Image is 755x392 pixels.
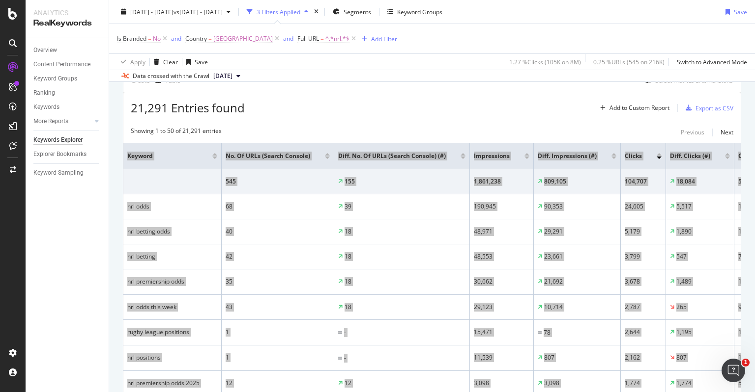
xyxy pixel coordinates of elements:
[742,359,750,366] span: 1
[474,353,529,362] div: 11,539
[625,328,662,337] div: 2,644
[722,359,745,382] iframe: Intercom live chat
[544,277,563,286] div: 21,692
[127,252,217,261] div: nrl betting
[312,7,320,17] div: times
[226,227,330,236] div: 40
[329,4,375,20] button: Segments
[33,59,90,70] div: Content Performance
[127,227,217,236] div: nrl betting odds
[33,116,92,127] a: More Reports
[33,45,57,55] div: Overview
[397,7,442,16] div: Keyword Groups
[283,34,293,43] button: and
[676,202,692,211] div: 5,517
[127,379,217,388] div: nrl premiership odds 2025
[226,252,330,261] div: 42
[344,354,346,363] div: -
[33,18,101,29] div: RealKeywords
[676,303,687,312] div: 265
[127,353,217,362] div: nrl positions
[676,177,695,186] div: 18,084
[676,353,687,362] div: 807
[127,303,217,312] div: nrl odds this week
[681,127,704,138] button: Previous
[596,100,669,116] button: Add to Custom Report
[130,7,174,16] span: [DATE] - [DATE]
[625,353,662,362] div: 2,162
[182,54,208,70] button: Save
[209,70,244,82] button: [DATE]
[345,277,351,286] div: 18
[721,128,733,136] div: Next
[344,7,371,16] span: Segments
[358,33,397,45] button: Add Filter
[33,74,77,84] div: Keyword Groups
[474,303,529,312] div: 29,123
[345,177,355,186] div: 155
[226,152,310,160] span: No. of URLs (Search Console)
[226,328,330,337] div: 1
[696,104,733,112] div: Export as CSV
[33,74,102,84] a: Keyword Groups
[673,54,747,70] button: Switch to Advanced Mode
[153,32,161,46] span: No
[127,328,217,337] div: rugby league positions
[538,152,597,160] span: Diff. Impressions (#)
[226,177,330,186] div: 545
[474,379,529,388] div: 3,098
[297,34,319,43] span: Full URL
[338,357,342,360] img: Equal
[127,277,217,286] div: nrl premiership odds
[371,34,397,43] div: Add Filter
[474,177,529,186] div: 1,861,238
[676,328,692,337] div: 1,195
[474,152,510,160] span: Impressions
[226,379,330,388] div: 12
[33,135,83,145] div: Keywords Explorer
[344,328,346,337] div: -
[133,72,209,80] div: Data crossed with the Crawl
[625,227,662,236] div: 5,179
[593,57,665,66] div: 0.25 % URLs ( 545 on 216K )
[544,227,563,236] div: 29,291
[148,34,151,43] span: =
[130,57,145,66] div: Apply
[226,202,330,211] div: 68
[226,277,330,286] div: 35
[33,149,87,159] div: Explorer Bookmarks
[338,331,342,334] img: Equal
[33,102,59,112] div: Keywords
[625,277,662,286] div: 3,678
[127,152,198,160] span: Keyword
[33,116,68,127] div: More Reports
[33,59,102,70] a: Content Performance
[544,328,551,337] div: 78
[509,57,581,66] div: 1.27 % Clicks ( 105K on 8M )
[33,135,102,145] a: Keywords Explorer
[131,127,222,138] div: Showing 1 to 50 of 21,291 entries
[625,152,642,160] span: Clicks
[544,202,563,211] div: 90,353
[544,252,563,261] div: 23,661
[243,4,312,20] button: 3 Filters Applied
[320,34,324,43] span: =
[33,102,102,112] a: Keywords
[544,177,566,186] div: 809,105
[226,303,330,312] div: 43
[195,57,208,66] div: Save
[474,277,529,286] div: 30,662
[625,252,662,261] div: 3,799
[171,34,181,43] div: and
[676,277,692,286] div: 1,489
[544,379,559,388] div: 3,098
[738,152,750,160] span: CTR
[226,353,330,362] div: 1
[163,57,178,66] div: Clear
[165,78,180,83] div: Table
[677,57,747,66] div: Switch to Advanced Mode
[610,105,669,111] div: Add to Custom Report
[544,353,554,362] div: 807
[734,7,747,16] div: Save
[682,100,733,116] button: Export as CSV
